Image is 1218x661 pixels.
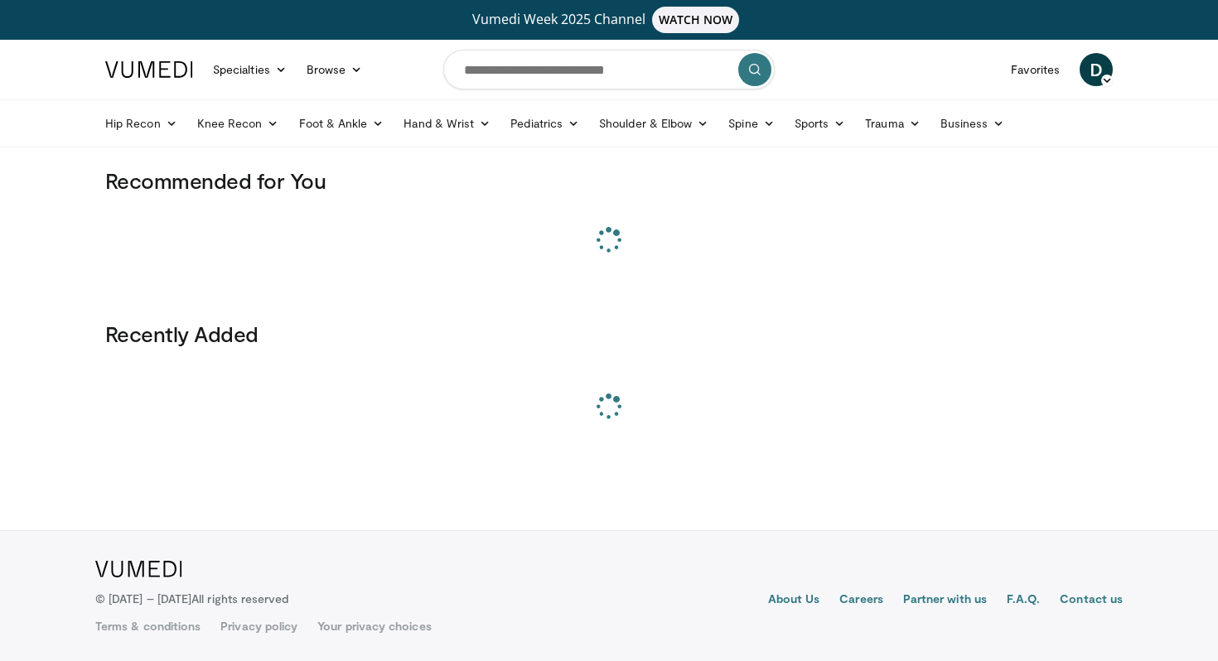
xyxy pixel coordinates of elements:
a: Knee Recon [187,107,289,140]
a: Hand & Wrist [394,107,500,140]
a: Terms & conditions [95,618,201,634]
input: Search topics, interventions [443,50,775,89]
a: D [1080,53,1113,86]
a: Specialties [203,53,297,86]
a: About Us [768,591,820,610]
span: WATCH NOW [652,7,740,33]
a: Your privacy choices [317,618,431,634]
img: VuMedi Logo [105,61,193,78]
a: Business [930,107,1015,140]
a: Vumedi Week 2025 ChannelWATCH NOW [108,7,1110,33]
a: Pediatrics [500,107,589,140]
h3: Recommended for You [105,167,1113,194]
a: Partner with us [903,591,987,610]
span: All rights reserved [191,591,288,606]
a: Spine [718,107,784,140]
p: © [DATE] – [DATE] [95,591,289,607]
a: F.A.Q. [1007,591,1040,610]
a: Foot & Ankle [289,107,394,140]
a: Browse [297,53,373,86]
a: Contact us [1060,591,1123,610]
a: Shoulder & Elbow [589,107,718,140]
img: VuMedi Logo [95,561,182,577]
h3: Recently Added [105,321,1113,347]
a: Hip Recon [95,107,187,140]
a: Favorites [1001,53,1070,86]
a: Careers [839,591,883,610]
a: Sports [785,107,856,140]
a: Privacy policy [220,618,297,634]
a: Trauma [855,107,930,140]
